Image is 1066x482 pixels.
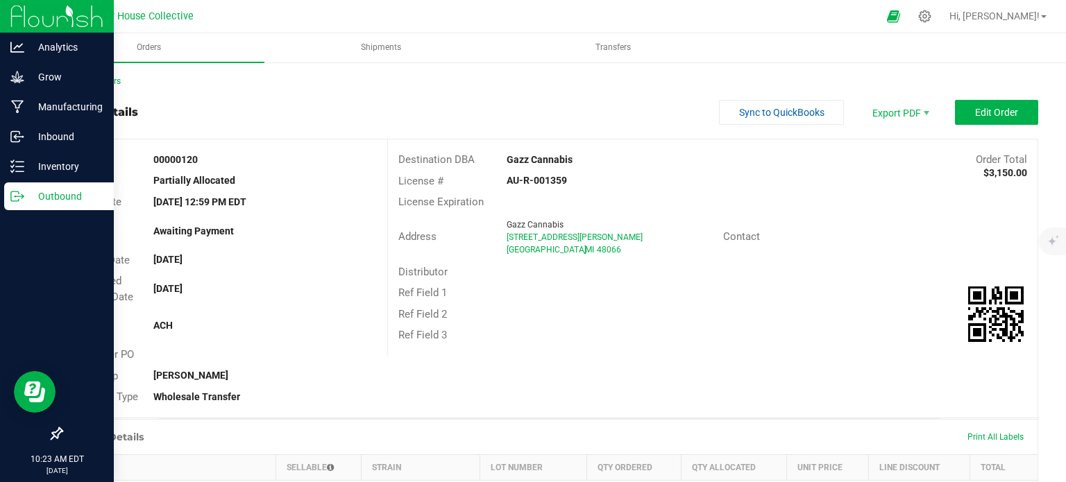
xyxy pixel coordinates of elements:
[916,10,933,23] div: Manage settings
[10,189,24,203] inline-svg: Outbound
[498,33,729,62] a: Transfers
[266,33,497,62] a: Shipments
[739,107,824,118] span: Sync to QuickBooks
[153,283,183,294] strong: [DATE]
[153,320,173,331] strong: ACH
[398,230,437,243] span: Address
[507,232,643,242] span: [STREET_ADDRESS][PERSON_NAME]
[970,454,1038,480] th: Total
[153,225,234,236] strong: Awaiting Payment
[869,454,970,480] th: Line Discount
[276,454,361,480] th: Sellable
[878,3,909,30] span: Open Ecommerce Menu
[10,160,24,173] inline-svg: Inventory
[507,220,564,230] span: Gazz Cannabis
[587,454,682,480] th: Qty Ordered
[24,158,108,175] p: Inventory
[24,98,108,115] p: Manufacturing
[949,10,1040,21] span: Hi, [PERSON_NAME]!
[398,308,447,320] span: Ref Field 2
[6,453,108,465] p: 10:23 AM EDT
[24,188,108,205] p: Outbound
[983,167,1027,178] strong: $3,150.00
[153,154,198,165] strong: 00000120
[723,230,760,243] span: Contact
[10,130,24,144] inline-svg: Inbound
[153,391,240,402] strong: Wholesale Transfer
[682,454,787,480] th: Qty Allocated
[24,128,108,145] p: Inbound
[968,286,1024,342] img: Scan me!
[342,42,420,53] span: Shipments
[10,100,24,114] inline-svg: Manufacturing
[858,100,941,125] li: Export PDF
[507,245,586,255] span: [GEOGRAPHIC_DATA]
[24,39,108,55] p: Analytics
[153,175,235,186] strong: Partially Allocated
[398,329,447,341] span: Ref Field 3
[584,245,585,255] span: ,
[33,33,264,62] a: Orders
[6,465,108,476] p: [DATE]
[10,40,24,54] inline-svg: Analytics
[118,42,180,53] span: Orders
[955,100,1038,125] button: Edit Order
[153,196,246,207] strong: [DATE] 12:59 PM EDT
[153,254,183,265] strong: [DATE]
[398,175,443,187] span: License #
[10,70,24,84] inline-svg: Grow
[14,371,56,413] iframe: Resource center
[480,454,587,480] th: Lot Number
[62,454,276,480] th: Item
[361,454,480,480] th: Strain
[967,432,1024,442] span: Print All Labels
[597,245,621,255] span: 48066
[507,175,567,186] strong: AU-R-001359
[398,196,484,208] span: License Expiration
[719,100,844,125] button: Sync to QuickBooks
[24,69,108,85] p: Grow
[398,286,447,299] span: Ref Field 1
[90,10,194,22] span: Arbor House Collective
[786,454,868,480] th: Unit Price
[585,245,594,255] span: MI
[968,286,1024,342] qrcode: 00000120
[976,153,1027,166] span: Order Total
[398,153,475,166] span: Destination DBA
[507,154,573,165] strong: Gazz Cannabis
[577,42,650,53] span: Transfers
[975,107,1018,118] span: Edit Order
[398,266,448,278] span: Distributor
[153,370,228,381] strong: [PERSON_NAME]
